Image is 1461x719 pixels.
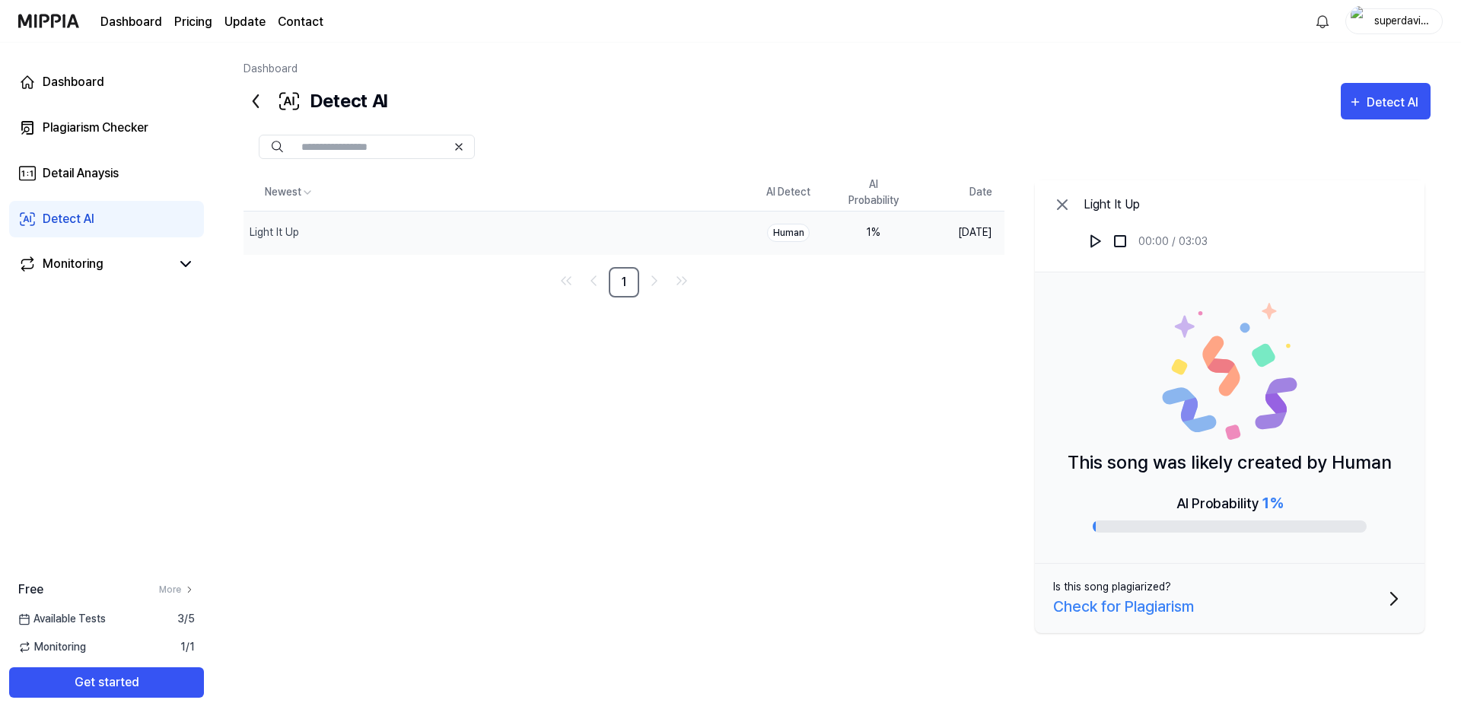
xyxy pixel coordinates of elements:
a: More [159,583,195,597]
button: profilesuperdavidguy [1345,8,1443,34]
div: Detect AI [1367,93,1423,113]
div: AI Probability [1176,492,1283,514]
p: This song was likely created by Human [1068,449,1392,476]
a: Dashboard [9,64,204,100]
div: superdavidguy [1373,12,1433,29]
span: Monitoring [18,639,86,655]
img: 알림 [1313,12,1332,30]
a: Go to previous page [581,269,606,293]
nav: pagination [243,267,1004,297]
img: Human [1161,303,1298,440]
a: Update [224,13,266,31]
div: 00:00 / 03:03 [1138,234,1208,250]
a: Pricing [174,13,212,31]
td: [DATE] [916,211,1004,254]
a: Dashboard [243,62,298,75]
div: Is this song plagiarized? [1053,579,1171,595]
span: Available Tests [18,611,106,627]
th: AI Detect [746,174,831,211]
button: Is this song plagiarized?Check for Plagiarism [1035,564,1424,633]
a: Plagiarism Checker [9,110,204,146]
th: AI Probability [831,174,916,211]
div: Dashboard [43,73,104,91]
a: Contact [278,13,323,31]
a: 1 [609,267,639,297]
div: Light It Up [250,224,299,240]
img: stop [1112,234,1128,249]
a: Monitoring [18,255,170,273]
th: Date [916,174,1004,211]
img: profile [1351,6,1369,37]
a: Go to next page [642,269,667,293]
span: 3 / 5 [177,611,195,627]
div: Detect AI [43,210,94,228]
a: Detail Anaysis [9,155,204,192]
button: Detect AI [1341,83,1431,119]
div: Monitoring [43,255,103,273]
span: 1 % [1262,494,1283,512]
a: Dashboard [100,13,162,31]
img: play [1088,234,1103,249]
button: Get started [9,667,204,698]
div: Plagiarism Checker [43,119,148,137]
span: 1 / 1 [180,639,195,655]
div: Light It Up [1084,196,1208,214]
img: Search [272,141,283,153]
a: Go to last page [670,269,694,293]
div: Detail Anaysis [43,164,119,183]
div: Check for Plagiarism [1053,595,1194,618]
span: Free [18,581,43,599]
div: Detect AI [243,83,387,119]
div: 1 % [843,224,904,240]
div: Human [767,224,810,242]
a: Go to first page [554,269,578,293]
a: Detect AI [9,201,204,237]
